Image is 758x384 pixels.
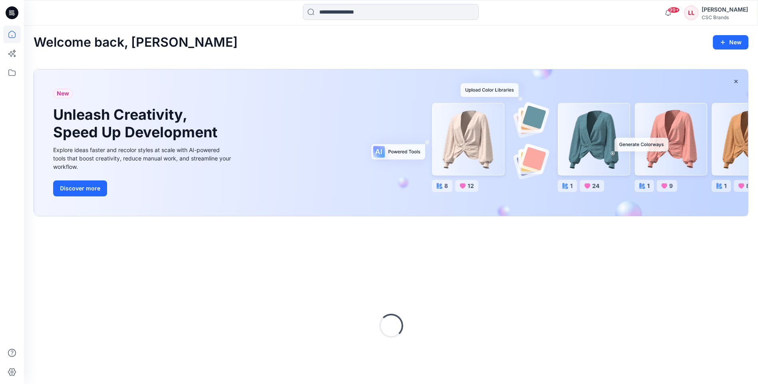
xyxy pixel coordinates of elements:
[53,180,107,196] button: Discover more
[702,5,748,14] div: [PERSON_NAME]
[668,7,680,13] span: 99+
[34,35,238,50] h2: Welcome back, [PERSON_NAME]
[713,35,748,49] button: New
[57,89,69,98] span: New
[53,146,233,171] div: Explore ideas faster and recolor styles at scale with AI-powered tools that boost creativity, red...
[53,180,233,196] a: Discover more
[684,6,698,20] div: LL
[702,14,748,20] div: CSC Brands
[53,106,221,141] h1: Unleash Creativity, Speed Up Development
